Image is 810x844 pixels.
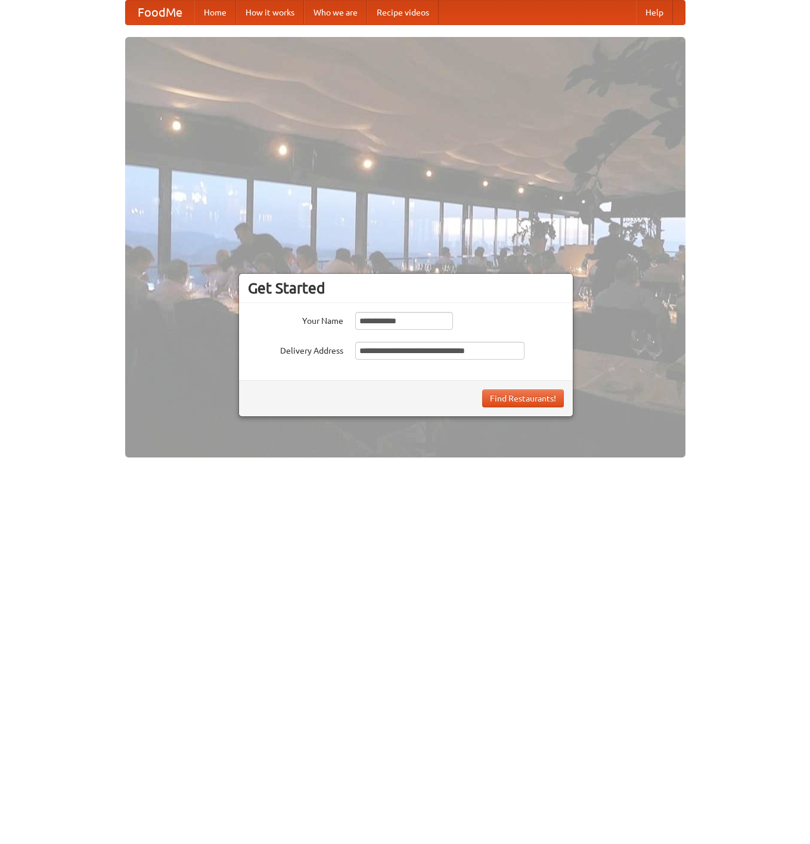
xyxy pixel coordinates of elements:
h3: Get Started [248,279,564,297]
a: Home [194,1,236,24]
a: Help [636,1,673,24]
a: Who we are [304,1,367,24]
button: Find Restaurants! [482,389,564,407]
a: Recipe videos [367,1,439,24]
a: How it works [236,1,304,24]
label: Your Name [248,312,343,327]
a: FoodMe [126,1,194,24]
label: Delivery Address [248,342,343,357]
